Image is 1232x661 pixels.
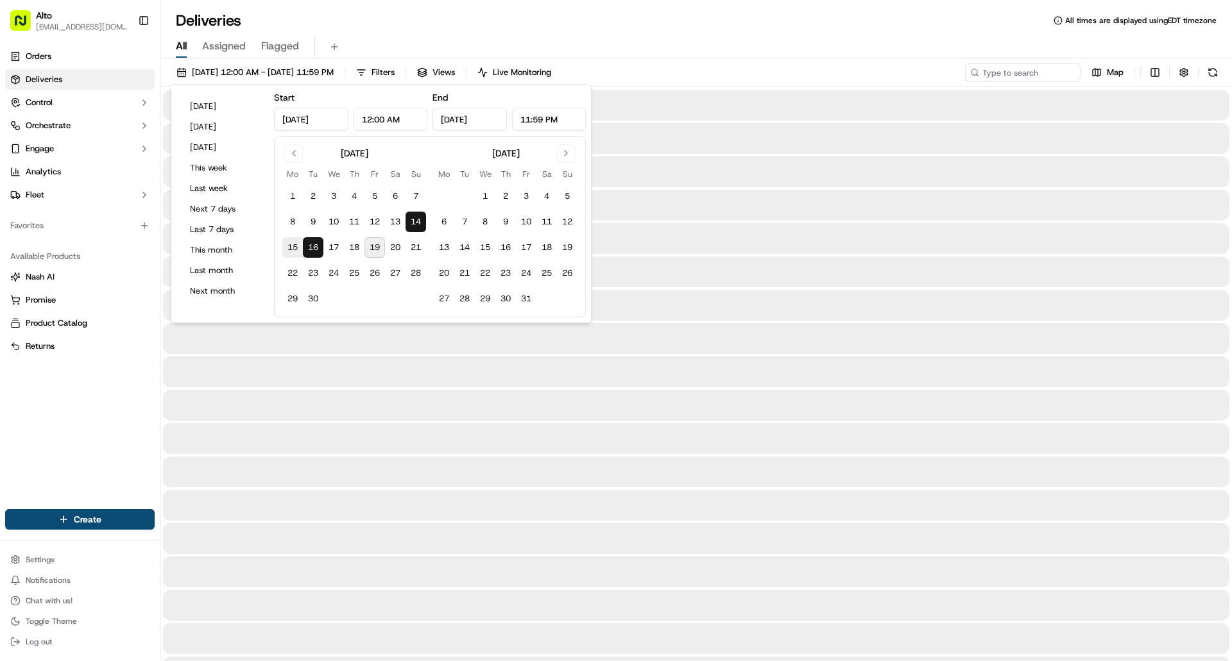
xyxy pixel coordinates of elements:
button: 8 [475,212,495,232]
button: 23 [495,263,516,283]
a: Product Catalog [10,317,150,329]
button: [EMAIL_ADDRESS][DOMAIN_NAME] [36,22,128,32]
span: Chat with us! [26,596,73,606]
button: Toggle Theme [5,612,155,630]
a: Analytics [5,162,155,182]
button: Alto [36,9,52,22]
th: Wednesday [475,167,495,181]
a: Promise [10,294,150,306]
img: Wisdom Oko [13,187,33,212]
span: Pylon [128,318,155,328]
button: 30 [303,289,323,309]
button: 4 [536,186,557,206]
input: Time [354,108,428,131]
button: Go to previous month [285,144,303,162]
button: Next month [184,282,261,300]
button: 20 [385,237,406,258]
button: 11 [344,212,364,232]
button: 5 [557,186,577,206]
th: Sunday [557,167,577,181]
button: Fleet [5,185,155,205]
button: 15 [475,237,495,258]
button: Next 7 days [184,200,261,218]
button: 29 [282,289,303,309]
button: Views [411,63,461,81]
input: Type to search [965,63,1081,81]
button: 26 [364,263,385,283]
span: Views [432,67,455,78]
button: [DATE] [184,97,261,115]
span: Engage [26,143,54,155]
span: [DATE] [146,199,173,209]
label: Start [274,92,295,103]
button: Refresh [1204,63,1222,81]
span: Analytics [26,166,61,178]
th: Thursday [344,167,364,181]
input: Time [512,108,586,131]
button: 10 [323,212,344,232]
button: Filters [350,63,400,81]
button: Product Catalog [5,313,155,333]
span: All [176,38,187,54]
button: 6 [434,212,454,232]
button: 11 [536,212,557,232]
a: 📗Knowledge Base [8,281,103,305]
button: 16 [495,237,516,258]
span: Log out [26,637,52,647]
img: 8571987876998_91fb9ceb93ad5c398215_72.jpg [27,122,50,146]
input: Date [432,108,507,131]
button: Last month [184,262,261,280]
button: 25 [344,263,364,283]
button: Orchestrate [5,115,155,136]
span: Settings [26,555,55,565]
button: 26 [557,263,577,283]
th: Saturday [385,167,406,181]
input: Date [274,108,348,131]
button: 24 [323,263,344,283]
input: Got a question? Start typing here... [33,83,231,96]
img: 1736555255976-a54dd68f-1ca7-489b-9aae-adbdc363a1c4 [13,122,36,146]
button: Live Monitoring [472,63,557,81]
div: [DATE] [492,147,520,160]
button: 17 [323,237,344,258]
span: Live Monitoring [493,67,551,78]
button: 5 [364,186,385,206]
span: Assigned [202,38,246,54]
button: 6 [385,186,406,206]
button: 24 [516,263,536,283]
button: 2 [495,186,516,206]
span: Deliveries [26,74,62,85]
button: 20 [434,263,454,283]
span: Control [26,97,53,108]
button: 28 [454,289,475,309]
th: Tuesday [303,167,323,181]
a: 💻API Documentation [103,281,211,305]
p: Welcome 👋 [13,51,234,72]
button: Create [5,509,155,530]
span: Flagged [261,38,299,54]
th: Tuesday [454,167,475,181]
button: Notifications [5,571,155,589]
button: 7 [406,186,426,206]
button: 8 [282,212,303,232]
div: Favorites [5,215,155,236]
span: Create [74,513,101,526]
button: 13 [385,212,406,232]
button: 2 [303,186,323,206]
th: Sunday [406,167,426,181]
button: 12 [364,212,385,232]
button: Map [1086,63,1129,81]
div: We're available if you need us! [58,135,176,146]
a: Nash AI [10,271,150,283]
button: 25 [536,263,557,283]
button: 22 [475,263,495,283]
button: See all [199,164,234,180]
button: This week [184,159,261,177]
a: Deliveries [5,69,155,90]
div: 💻 [108,288,119,298]
button: 14 [454,237,475,258]
button: Engage [5,138,155,159]
div: Start new chat [58,122,210,135]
